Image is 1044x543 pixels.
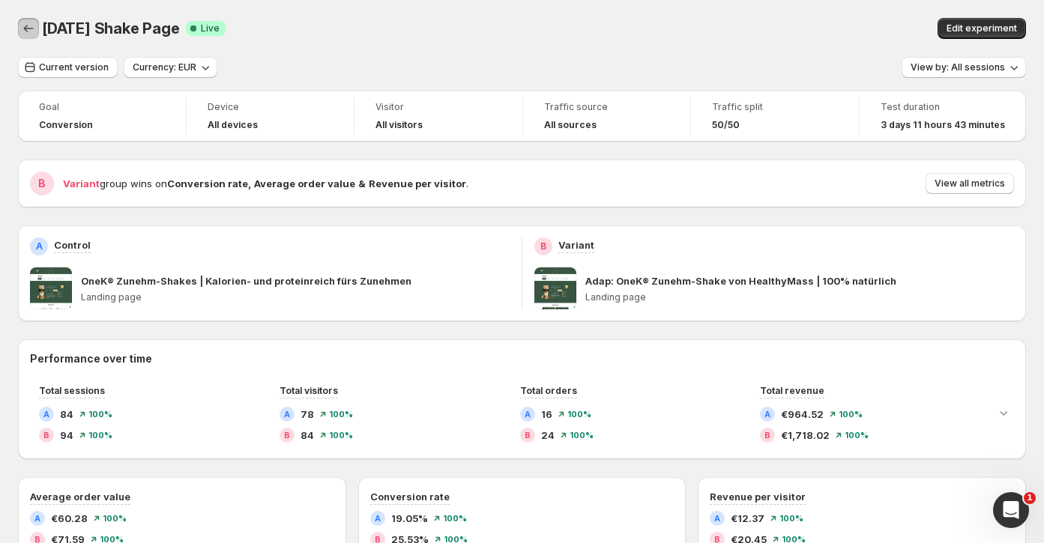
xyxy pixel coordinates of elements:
a: Traffic sourceAll sources [544,100,670,133]
span: 100% [88,431,112,440]
iframe: Intercom live chat [993,492,1029,528]
span: Total sessions [39,385,105,396]
h2: A [36,240,43,252]
h3: Conversion rate [370,489,450,504]
span: Total orders [520,385,577,396]
span: View by: All sessions [911,61,1005,73]
h2: B [764,431,770,440]
span: Total visitors [280,385,338,396]
img: OneK® Zunehm-Shakes | Kalorien- und proteinreich fürs Zunehmen [30,267,72,309]
h2: A [714,514,720,523]
button: View all metrics [926,173,1014,194]
span: Variant [63,178,100,189]
button: Expand chart [993,402,1014,423]
h2: A [43,410,49,419]
strong: & [358,178,366,189]
strong: Average order value [254,178,355,189]
a: Test duration3 days 11 hours 43 minutes [881,100,1005,133]
span: 16 [541,407,552,422]
span: Traffic split [712,101,838,113]
p: Adap: OneK® Zunehm-Shake von HealthyMass | 100% natürlich [585,273,896,288]
span: 100% [103,514,127,523]
span: 100% [88,410,112,419]
span: 100% [443,514,467,523]
strong: , [248,178,251,189]
h2: B [43,431,49,440]
h2: B [38,176,46,191]
span: 24 [541,428,555,443]
h3: Revenue per visitor [710,489,806,504]
h4: All visitors [375,119,423,131]
h2: A [764,410,770,419]
a: VisitorAll visitors [375,100,501,133]
span: Traffic source [544,101,670,113]
h2: Performance over time [30,351,1014,366]
button: Current version [18,57,118,78]
span: 100% [329,410,353,419]
span: 94 [60,428,73,443]
span: €964.52 [781,407,824,422]
span: Live [201,22,220,34]
a: DeviceAll devices [208,100,334,133]
strong: Revenue per visitor [369,178,466,189]
span: 3 days 11 hours 43 minutes [881,119,1005,131]
span: 100% [779,514,803,523]
button: Back [18,18,39,39]
span: Conversion [39,119,93,131]
h2: A [375,514,381,523]
span: Currency: EUR [133,61,196,73]
p: OneK® Zunehm-Shakes | Kalorien- und proteinreich fürs Zunehmen [81,273,411,288]
h2: A [284,410,290,419]
strong: Conversion rate [167,178,248,189]
button: Edit experiment [938,18,1026,39]
p: Control [54,237,91,252]
p: Landing page [81,291,510,303]
span: €1,718.02 [781,428,830,443]
span: Total revenue [760,385,824,396]
span: 100% [839,410,863,419]
span: 1 [1024,492,1036,504]
button: View by: All sessions [902,57,1026,78]
span: 100% [570,431,594,440]
a: Traffic split50/50 [712,100,838,133]
span: 100% [845,431,869,440]
h3: Average order value [30,489,130,504]
span: Edit experiment [947,22,1017,34]
span: Visitor [375,101,501,113]
span: €60.28 [51,511,88,526]
span: group wins on . [63,178,468,189]
button: Currency: EUR [124,57,217,78]
a: GoalConversion [39,100,165,133]
span: Goal [39,101,165,113]
span: Test duration [881,101,1005,113]
h4: All sources [544,119,597,131]
p: Landing page [585,291,1014,303]
span: 100% [329,431,353,440]
span: Device [208,101,334,113]
span: €12.37 [731,511,764,526]
span: View all metrics [935,178,1005,189]
span: 100% [567,410,591,419]
h2: B [284,431,290,440]
h2: B [540,240,546,252]
span: 50/50 [712,119,740,131]
h4: All devices [208,119,258,131]
span: 78 [301,407,314,422]
p: Variant [558,237,594,252]
span: [DATE] Shake Page [42,19,180,37]
span: 19.05% [391,511,428,526]
h2: A [525,410,531,419]
img: Adap: OneK® Zunehm-Shake von HealthyMass | 100% natürlich [534,267,576,309]
h2: A [34,514,40,523]
span: Current version [39,61,109,73]
h2: B [525,431,531,440]
span: 84 [301,428,314,443]
span: 84 [60,407,73,422]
